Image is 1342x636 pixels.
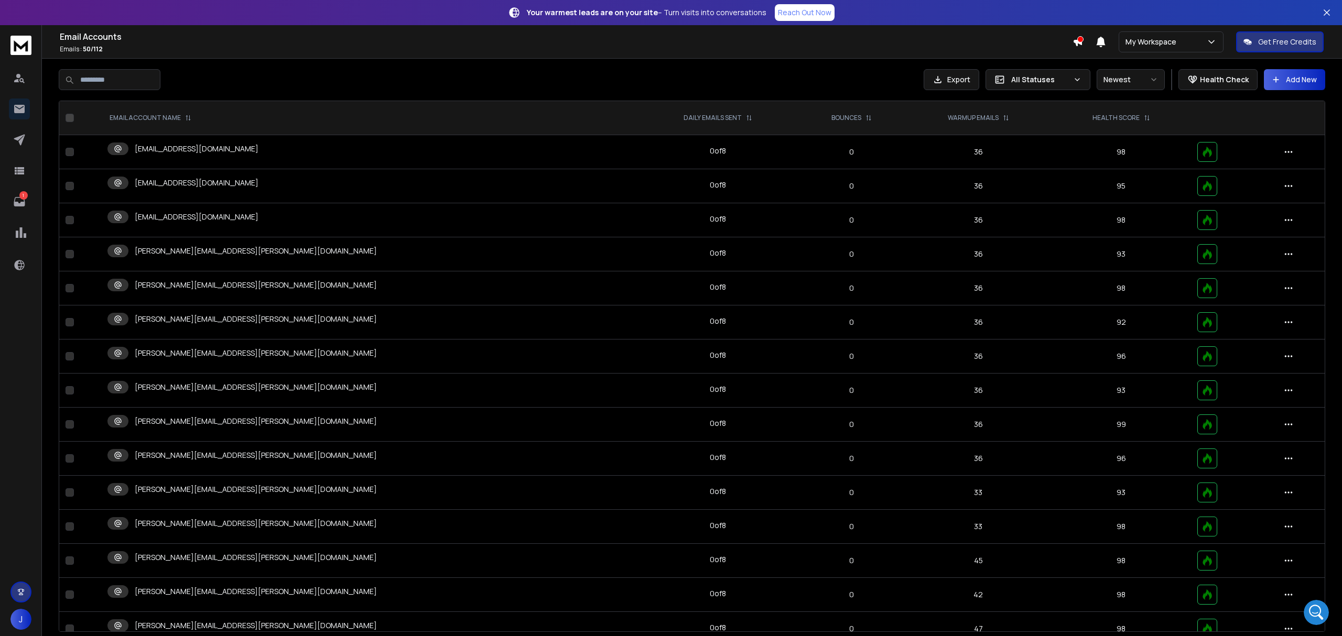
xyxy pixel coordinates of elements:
td: 98 [1052,544,1191,578]
td: 96 [1052,339,1191,374]
textarea: Message… [9,321,201,339]
button: Home [164,4,184,24]
button: Gif picker [33,343,41,352]
td: 42 [905,578,1051,612]
button: Get Free Credits [1236,31,1324,52]
div: 0 of 8 [710,520,726,531]
td: 33 [905,510,1051,544]
div: 0 of 8 [710,282,726,292]
div: Note that I was able to forward a message from the Onebox in my Reachinbox account to my personal... [38,98,201,203]
td: 36 [905,169,1051,203]
p: 0 [804,351,899,361]
iframe: Intercom live chat [1304,600,1329,625]
td: 36 [905,339,1051,374]
div: 0 of 8 [710,486,726,497]
div: 0 of 8 [710,214,726,224]
div: File type is not allowed [123,232,201,239]
p: 0 [804,623,899,634]
p: 0 [804,249,899,259]
p: 1 [19,191,28,200]
p: [PERSON_NAME][EMAIL_ADDRESS][PERSON_NAME][DOMAIN_NAME] [135,450,377,460]
div: Proxy_test...uccess.txt [92,301,201,325]
td: 93 [1052,476,1191,510]
button: go back [7,4,27,24]
p: [PERSON_NAME][EMAIL_ADDRESS][PERSON_NAME][DOMAIN_NAME] [135,552,377,563]
p: BOUNCES [831,114,861,122]
div: [DATE].txt [156,247,193,258]
div: 0 of 8 [710,622,726,633]
div: 0 of 8 [710,452,726,463]
div: Proxy_test...uccess.txt [111,308,193,319]
p: [EMAIL_ADDRESS][DOMAIN_NAME] [135,178,258,188]
p: 0 [804,521,899,532]
p: My Workspace [1125,37,1181,47]
td: 36 [905,442,1051,476]
td: 96 [1052,442,1191,476]
button: Export [924,69,979,90]
div: 0 of 8 [710,316,726,326]
div: Jonathon says… [8,98,201,204]
p: [PERSON_NAME][EMAIL_ADDRESS][PERSON_NAME][DOMAIN_NAME] [135,280,377,290]
p: [PERSON_NAME][EMAIL_ADDRESS][PERSON_NAME][DOMAIN_NAME] [135,484,377,495]
div: EMAIL ACCOUNT NAME [110,114,191,122]
button: Emoji picker [16,343,25,352]
p: [PERSON_NAME][EMAIL_ADDRESS][PERSON_NAME][DOMAIN_NAME] [135,382,377,392]
p: 0 [804,317,899,327]
p: 0 [804,215,899,225]
div: 0 of 8 [710,554,726,565]
div: Failed message [8,204,201,240]
div: Jonathon says… [8,301,201,326]
a: [DATE].txt [145,246,193,258]
div: [DATE].log [136,204,201,228]
td: 36 [905,237,1051,271]
p: All Statuses [1011,74,1069,85]
button: Newest [1097,69,1165,90]
h1: Email Accounts [60,30,1073,43]
p: [PERSON_NAME][EMAIL_ADDRESS][PERSON_NAME][DOMAIN_NAME] [135,518,377,529]
p: Active [DATE] [51,13,97,24]
p: 0 [804,385,899,396]
p: 0 [804,555,899,566]
div: Proxy_test...uccess.rtf [112,272,193,283]
td: 36 [905,305,1051,339]
div: Close [184,4,203,23]
a: 1 [9,191,30,212]
button: J [10,609,31,630]
div: Failed message [8,265,201,301]
td: 99 [1052,408,1191,442]
div: Jonathon says… [8,240,201,265]
p: 0 [804,419,899,430]
td: 92 [1052,305,1191,339]
p: WARMUP EMAILS [948,114,999,122]
p: [EMAIL_ADDRESS][DOMAIN_NAME] [135,212,258,222]
span: 50 / 112 [83,45,103,53]
td: 93 [1052,237,1191,271]
p: 0 [804,181,899,191]
td: 93 [1052,374,1191,408]
td: 36 [905,203,1051,237]
div: 0 of 8 [710,248,726,258]
a: Proxy_test...uccess.txt [100,307,193,319]
div: 0 of 8 [710,588,726,599]
img: Profile image for Rohan [30,6,47,23]
p: – Turn visits into conversations [527,7,766,18]
div: Note that I was able to forward a message from the Onebox in my Reachinbox account to my personal... [46,105,193,197]
p: HEALTH SCORE [1092,114,1140,122]
td: 36 [905,408,1051,442]
td: 33 [905,476,1051,510]
p: DAILY EMAILS SENT [684,114,742,122]
td: 98 [1052,271,1191,305]
div: 0 of 8 [710,180,726,190]
p: [PERSON_NAME][EMAIL_ADDRESS][PERSON_NAME][DOMAIN_NAME] [135,586,377,597]
td: 98 [1052,203,1191,237]
td: 36 [905,135,1051,169]
div: 0 of 8 [710,146,726,156]
p: [PERSON_NAME][EMAIL_ADDRESS][PERSON_NAME][DOMAIN_NAME] [135,416,377,426]
div: 0 of 8 [710,350,726,360]
div: [DATE].txt [137,240,201,264]
td: 98 [1052,578,1191,612]
button: Health Check [1178,69,1258,90]
p: [PERSON_NAME][EMAIL_ADDRESS][PERSON_NAME][DOMAIN_NAME] [135,246,377,256]
td: 95 [1052,169,1191,203]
